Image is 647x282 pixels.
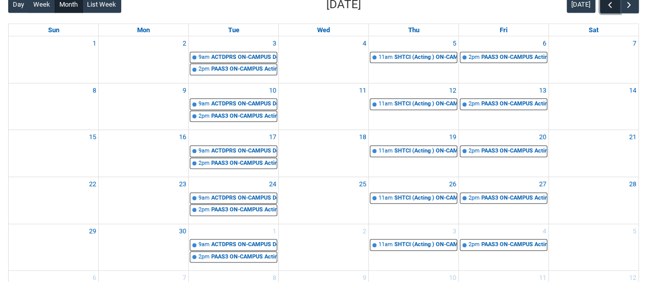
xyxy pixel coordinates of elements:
[9,83,99,130] td: Go to June 8, 2025
[468,100,480,109] div: 2pm
[211,100,277,109] div: ACTDPRS ON-CAMPUS Devising Project Group 4 | Bellfry ([GEOGRAPHIC_DATA]) | [PERSON_NAME], [PERSON...
[198,112,210,121] div: 2pm
[198,159,210,168] div: 2pm
[468,53,480,62] div: 2pm
[378,241,393,249] div: 11am
[9,224,99,271] td: Go to June 29, 2025
[279,36,369,83] td: Go to June 4, 2025
[498,24,509,36] a: Friday
[468,194,480,203] div: 2pm
[198,241,210,249] div: 9am
[481,53,547,62] div: PAAS3 ON-CAMPUS Acting Studio & Performance STAGE 3 Group 4 | [GEOGRAPHIC_DATA] ([GEOGRAPHIC_DATA...
[368,83,458,130] td: Go to June 12, 2025
[99,177,189,224] td: Go to June 23, 2025
[315,24,332,36] a: Wednesday
[631,36,638,51] a: Go to June 7, 2025
[226,24,241,36] a: Tuesday
[357,83,368,98] a: Go to June 11, 2025
[198,53,210,62] div: 9am
[631,224,638,238] a: Go to July 5, 2025
[357,130,368,144] a: Go to June 18, 2025
[361,224,368,238] a: Go to July 2, 2025
[9,177,99,224] td: Go to June 22, 2025
[189,224,279,271] td: Go to July 1, 2025
[394,100,457,109] div: SHTCI (Acting ) ON-CAMPUS Intimacy, Consent and Stage Combat Group 3 | Black Box ([PERSON_NAME] S...
[91,83,98,98] a: Go to June 8, 2025
[394,241,457,249] div: SHTCI (Acting ) ON-CAMPUS Intimacy, Consent and Stage Combat Group 3 | Black Box ([PERSON_NAME] S...
[9,130,99,177] td: Go to June 15, 2025
[177,130,188,144] a: Go to June 16, 2025
[189,36,279,83] td: Go to June 3, 2025
[548,36,638,83] td: Go to June 7, 2025
[271,224,278,238] a: Go to July 1, 2025
[87,177,98,191] a: Go to June 22, 2025
[9,36,99,83] td: Go to June 1, 2025
[181,83,188,98] a: Go to June 9, 2025
[627,83,638,98] a: Go to June 14, 2025
[537,177,548,191] a: Go to June 27, 2025
[368,130,458,177] td: Go to June 19, 2025
[198,147,210,156] div: 9am
[468,241,480,249] div: 2pm
[548,177,638,224] td: Go to June 28, 2025
[394,147,457,156] div: SHTCI (Acting ) ON-CAMPUS Intimacy, Consent and Stage Combat Group 3 | Black Box ([PERSON_NAME] S...
[481,147,547,156] div: PAAS3 ON-CAMPUS Acting Studio & Performance STAGE 3 Group 4 | [GEOGRAPHIC_DATA] ([GEOGRAPHIC_DATA...
[198,253,210,262] div: 2pm
[181,36,188,51] a: Go to June 2, 2025
[211,206,277,214] div: PAAS3 ON-CAMPUS Acting Studio & Performance STAGE 3 Group 4 | [GEOGRAPHIC_DATA] ([GEOGRAPHIC_DATA...
[99,36,189,83] td: Go to June 2, 2025
[279,130,369,177] td: Go to June 18, 2025
[198,65,210,74] div: 2pm
[481,100,547,109] div: PAAS3 ON-CAMPUS Acting Studio & Performance STAGE 3 Group 4 | [GEOGRAPHIC_DATA] ([GEOGRAPHIC_DATA...
[99,224,189,271] td: Go to June 30, 2025
[378,53,393,62] div: 11am
[361,36,368,51] a: Go to June 4, 2025
[87,130,98,144] a: Go to June 15, 2025
[198,194,210,203] div: 9am
[279,224,369,271] td: Go to July 2, 2025
[548,83,638,130] td: Go to June 14, 2025
[458,177,548,224] td: Go to June 27, 2025
[267,177,278,191] a: Go to June 24, 2025
[198,206,210,214] div: 2pm
[451,36,458,51] a: Go to June 5, 2025
[189,177,279,224] td: Go to June 24, 2025
[458,224,548,271] td: Go to July 4, 2025
[447,83,458,98] a: Go to June 12, 2025
[458,83,548,130] td: Go to June 13, 2025
[537,83,548,98] a: Go to June 13, 2025
[378,147,393,156] div: 11am
[271,36,278,51] a: Go to June 3, 2025
[211,53,277,62] div: ACTDPRS ON-CAMPUS Devising Project Group 4 | Bellfry ([GEOGRAPHIC_DATA]) | [PERSON_NAME], [PERSON...
[198,100,210,109] div: 9am
[91,36,98,51] a: Go to June 1, 2025
[189,130,279,177] td: Go to June 17, 2025
[378,194,393,203] div: 11am
[548,130,638,177] td: Go to June 21, 2025
[211,253,277,262] div: PAAS3 ON-CAMPUS Acting Studio & Performance STAGE 3 Group 4 | [GEOGRAPHIC_DATA] ([GEOGRAPHIC_DATA...
[481,241,547,249] div: PAAS3 ON-CAMPUS Acting Studio & Performance STAGE 3 Group 4 | [GEOGRAPHIC_DATA] ([GEOGRAPHIC_DATA...
[447,177,458,191] a: Go to June 26, 2025
[447,130,458,144] a: Go to June 19, 2025
[468,147,480,156] div: 2pm
[46,24,61,36] a: Sunday
[99,130,189,177] td: Go to June 16, 2025
[189,83,279,130] td: Go to June 10, 2025
[368,224,458,271] td: Go to July 3, 2025
[211,159,277,168] div: PAAS3 ON-CAMPUS Acting Studio & Performance STAGE 3 Group 4 | [GEOGRAPHIC_DATA] ([GEOGRAPHIC_DATA...
[537,130,548,144] a: Go to June 20, 2025
[368,177,458,224] td: Go to June 26, 2025
[211,112,277,121] div: PAAS3 ON-CAMPUS Acting Studio & Performance STAGE 3 Group 4 | [GEOGRAPHIC_DATA] ([GEOGRAPHIC_DATA...
[627,177,638,191] a: Go to June 28, 2025
[279,177,369,224] td: Go to June 25, 2025
[211,65,277,74] div: PAAS3 ON-CAMPUS Acting Studio & Performance STAGE 3 Group 4 | [GEOGRAPHIC_DATA] ([GEOGRAPHIC_DATA...
[177,177,188,191] a: Go to June 23, 2025
[267,130,278,144] a: Go to June 17, 2025
[541,36,548,51] a: Go to June 6, 2025
[378,100,393,109] div: 11am
[451,224,458,238] a: Go to July 3, 2025
[357,177,368,191] a: Go to June 25, 2025
[394,194,457,203] div: SHTCI (Acting ) ON-CAMPUS Intimacy, Consent and Stage Combat Group 3 | Black Box ([PERSON_NAME] S...
[211,147,277,156] div: ACTDPRS ON-CAMPUS Devising Project Group 4 | Bellfry ([GEOGRAPHIC_DATA]) | [PERSON_NAME], [PERSON...
[394,53,457,62] div: SHTCI (Acting ) ON-CAMPUS Intimacy, Consent and Stage Combat Group 3 | Black Box ([PERSON_NAME] S...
